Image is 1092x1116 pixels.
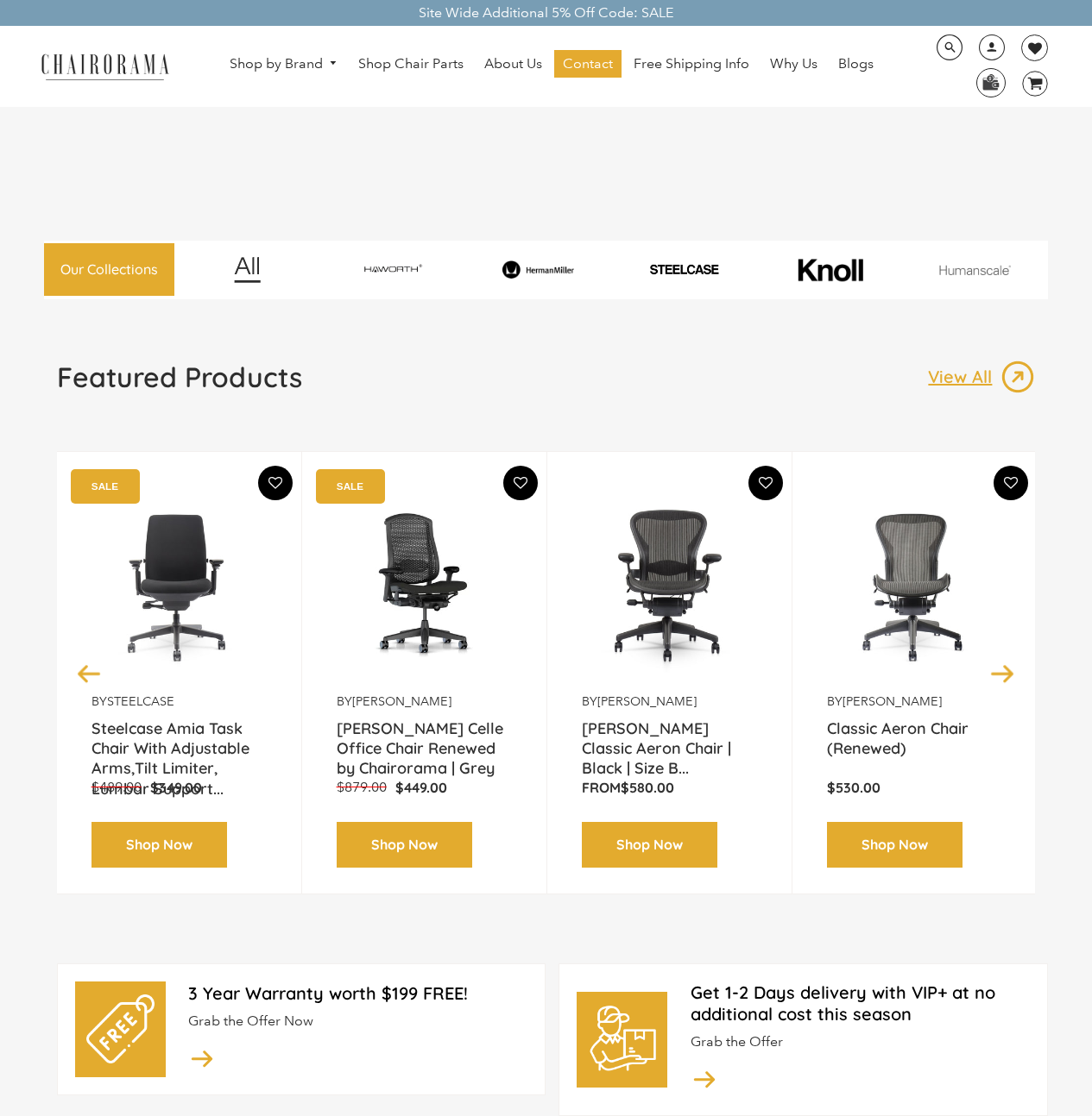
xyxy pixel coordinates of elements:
[92,478,267,693] a: Amia Chair by chairorama.com Renewed Amia Chair chairorama.com
[843,693,942,709] a: [PERSON_NAME]
[74,657,104,687] button: Previous
[484,55,542,73] span: About Us
[928,366,1000,388] p: View All
[92,718,267,762] a: Steelcase Amia Task Chair With Adjustable Arms,Tilt Limiter, Lumbar Support...
[1000,360,1035,394] img: image_13.png
[597,693,697,709] a: [PERSON_NAME]
[323,257,464,282] img: image_7_14f0750b-d084-457f-979a-a1ab9f6582c4.png
[830,50,882,78] a: Blogs
[748,466,783,500] button: Add To Wishlist
[92,693,267,710] p: by
[582,693,757,710] p: by
[838,55,874,73] span: Blogs
[199,256,295,283] img: image_12.png
[691,1033,1031,1051] p: Grab the Offer
[92,478,267,693] img: Amia Chair by chairorama.com
[468,260,609,279] img: image_8_173eb7e0-7579-41b4-bc8e-4ba0b8ba93e8.png
[582,478,757,693] a: Herman Miller Classic Aeron Chair | Black | Size B (Renewed) - chairorama Herman Miller Classic A...
[336,480,363,492] text: SALE
[33,51,177,81] img: chairorama
[827,822,963,868] a: Shop Now
[337,822,472,868] a: Shop Now
[994,466,1028,500] button: Add To Wishlist
[691,981,1031,1025] h2: Get 1-2 Days delivery with VIP+ at no additional cost this season
[503,466,538,500] button: Add To Wishlist
[563,55,613,73] span: Contact
[358,55,464,73] span: Shop Chair Parts
[337,718,512,762] a: [PERSON_NAME] Celle Office Chair Renewed by Chairorama | Grey
[905,265,1045,275] img: image_11.png
[57,360,302,394] h1: Featured Products
[827,478,1002,693] img: Classic Aeron Chair (Renewed) - chairorama
[186,50,917,82] nav: DesktopNavigation
[107,693,174,709] a: Steelcase
[91,480,117,492] text: SALE
[57,360,302,408] a: Featured Products
[92,779,142,795] span: $489.00
[827,779,881,796] span: $530.00
[350,50,472,78] a: Shop Chair Parts
[188,1013,528,1031] p: Grab the Offer Now
[337,779,387,795] span: $879.00
[625,50,758,78] a: Free Shipping Info
[554,50,622,78] a: Contact
[337,478,512,693] a: Herman Miller Celle Office Chair Renewed by Chairorama | Grey - chairorama Herman Miller Celle Of...
[582,718,757,762] a: [PERSON_NAME] Classic Aeron Chair | Black | Size B...
[761,50,826,78] a: Why Us
[760,257,900,283] img: image_10_1.png
[770,55,817,73] span: Why Us
[337,693,512,710] p: by
[827,693,1002,710] p: by
[188,982,528,1004] h2: 3 Year Warranty worth $199 FREE!
[337,478,512,693] img: Herman Miller Celle Office Chair Renewed by Chairorama | Grey - chairorama
[582,478,757,693] img: Herman Miller Classic Aeron Chair | Black | Size B (Renewed) - chairorama
[634,55,749,73] span: Free Shipping Info
[827,478,1002,693] a: Classic Aeron Chair (Renewed) - chairorama Classic Aeron Chair (Renewed) - chairorama
[352,693,451,709] a: [PERSON_NAME]
[621,779,674,796] span: $580.00
[827,718,1002,762] a: Classic Aeron Chair (Renewed)
[614,263,754,276] img: PHOTO-2024-07-09-00-53-10-removebg-preview.png
[691,1064,718,1093] img: image_14.png
[582,822,717,868] a: Shop Now
[988,657,1018,687] button: Next
[582,779,757,797] p: From
[476,50,551,78] a: About Us
[258,466,293,500] button: Add To Wishlist
[977,69,1004,95] img: WhatsApp_Image_2024-07-12_at_16.23.01.webp
[92,822,227,868] a: Shop Now
[588,1005,657,1074] img: delivery-man.png
[86,994,155,1063] img: free.png
[44,243,174,296] a: Our Collections
[150,779,202,796] span: $349.00
[928,360,1035,394] a: View All
[188,1044,216,1072] img: image_14.png
[221,51,347,78] a: Shop by Brand
[395,779,447,796] span: $449.00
